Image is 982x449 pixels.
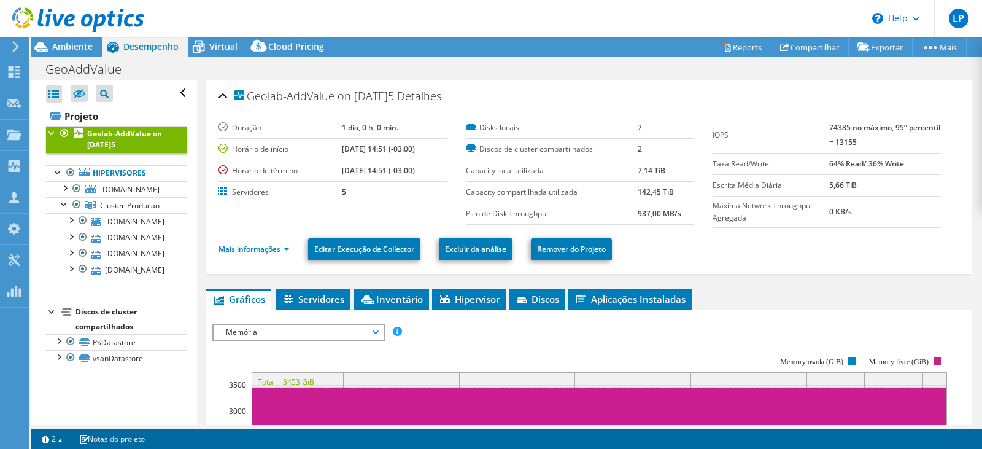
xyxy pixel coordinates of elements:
label: IOPS [713,129,829,141]
a: Remover do Projeto [531,238,612,260]
a: PSDatastore [46,334,187,350]
a: 2 [33,431,71,447]
a: [DOMAIN_NAME] [46,246,187,262]
a: Notas do projeto [71,431,153,447]
a: [DOMAIN_NAME] [46,262,187,278]
span: Cluster-Producao [100,200,160,211]
b: 5,66 TiB [829,180,857,190]
text: Memory livre (GiB) [869,357,929,366]
label: Pico de Disk Throughput [466,208,638,220]
svg: \n [872,13,883,24]
div: Discos de cluster compartilhados [75,305,187,334]
span: Cloud Pricing [268,41,324,52]
span: LP [949,9,968,28]
b: 0 KB/s [829,206,852,217]
a: Excluir da análise [439,238,512,260]
a: Exportar [848,37,913,57]
span: Servidores [282,293,344,305]
b: 7,14 TiB [638,165,665,176]
b: 74385 no máximo, 95º percentil = 13155 [829,122,940,147]
span: Gráficos [212,293,265,305]
label: Servidores [218,186,342,198]
a: Compartilhar [771,37,849,57]
text: 3500 [229,380,246,390]
b: [DATE] 14:51 (-03:00) [342,165,415,176]
a: Cluster-Producao [46,197,187,213]
h1: GeoAddValue [40,63,141,76]
b: [DATE] 14:51 (-03:00) [342,144,415,154]
span: Geolab-AddValue on [DATE]5 [234,90,394,103]
span: Aplicações Instaladas [574,293,686,305]
span: Ambiente [52,41,93,52]
b: 142,45 TiB [638,187,674,197]
label: Maxima Network Throughput Agregada [713,200,829,224]
b: 1 dia, 0 h, 0 min. [342,122,398,133]
span: [DOMAIN_NAME] [100,184,160,195]
span: Discos [515,293,559,305]
label: Horário de término [218,165,342,177]
a: Geolab-AddValue on [DATE]5 [46,126,187,153]
a: [DOMAIN_NAME] [46,213,187,229]
b: 64% Read/ 36% Write [829,158,904,169]
label: Taxa Read/Write [713,158,829,170]
span: Desempenho [123,41,179,52]
a: Projeto [46,106,187,126]
span: Hipervisor [438,293,500,305]
a: [DOMAIN_NAME] [46,230,187,246]
a: Mais [912,37,967,57]
label: Capacity local utilizada [466,165,638,177]
text: Memory usada (GiB) [781,357,844,366]
label: Discos de cluster compartilhados [466,143,638,155]
span: Detalhes [397,88,441,103]
b: Geolab-AddValue on [DATE]5 [87,128,162,150]
label: Duração [218,122,342,134]
b: 2 [638,144,642,154]
label: Disks locais [466,122,638,134]
a: Reports [713,37,771,57]
text: 3000 [229,406,246,416]
a: [DOMAIN_NAME] [46,181,187,197]
a: Mais informações [218,244,290,254]
a: vsanDatastore [46,350,187,366]
span: Memória [220,325,377,340]
span: Inventário [360,293,423,305]
a: Editar Execução de Collector [308,238,420,260]
b: 937,00 MB/s [638,208,681,219]
label: Capacity compartilhada utilizada [466,186,638,198]
label: Escrita Média Diária [713,179,829,192]
b: 5 [342,187,346,197]
label: Horário de início [218,143,342,155]
a: Hipervisores [46,165,187,181]
text: Total = 3453 GiB [258,377,314,387]
span: Virtual [209,41,238,52]
b: 7 [638,122,642,133]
